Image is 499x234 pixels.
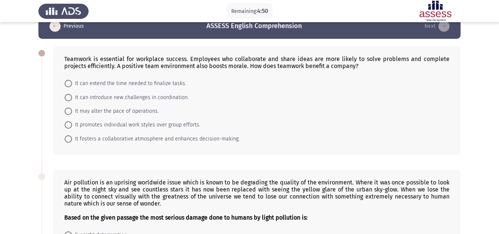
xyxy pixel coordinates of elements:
span: 4:50 [257,7,268,14]
span: It may alter the pace of operations. [72,107,159,116]
b: Based on the given passage the most serious damage done to humans by light pollution is: [64,214,308,221]
img: Assessment logo of ASSESS English Language Assessment (3 Module) (Ba - IB) [410,1,461,21]
h3: ASSESS English Comprehension [206,21,302,31]
span: It can extend the time needed to finalize tasks. [72,79,186,88]
button: load previous page [47,20,86,32]
div: Teamwork is essential for workplace success. Employees who collaborate and share ideas are more l... [64,55,450,69]
span: It promotes individual work styles over group efforts. [72,121,200,129]
span: It fosters a collaborative atmosphere and enhances decision-making. [72,135,240,143]
span: It can introduce new challenges in coordination. [72,93,189,102]
div: Air pollution is an uprising worldwide issue which is known to be degrading the quality of the en... [64,179,450,221]
img: Assess Talent Management logo [38,1,89,21]
button: load next page [422,20,452,32]
p: Remaining: [231,7,268,16]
